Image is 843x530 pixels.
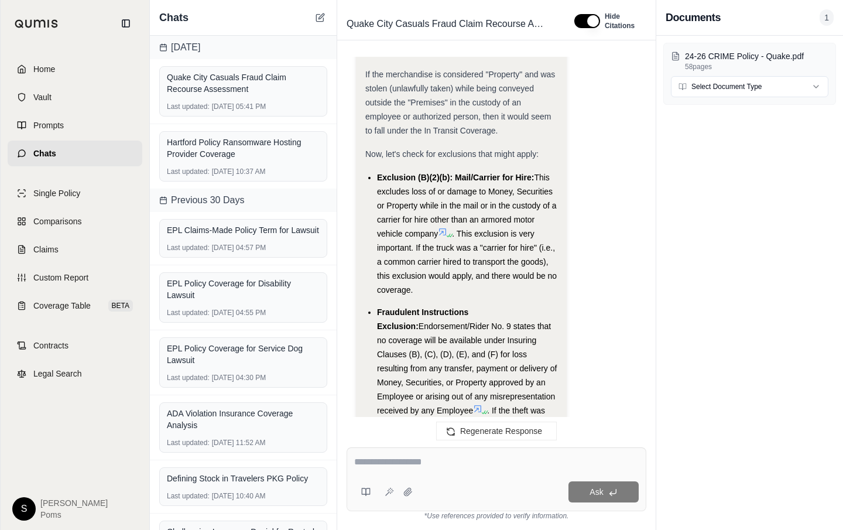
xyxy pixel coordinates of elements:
span: Coverage Table [33,300,91,312]
span: Prompts [33,119,64,131]
span: Chats [159,9,189,26]
span: Custom Report [33,272,88,283]
div: Hartford Policy Ransomware Hosting Provider Coverage [167,136,320,160]
div: Previous 30 Days [150,189,337,212]
span: Single Policy [33,187,80,199]
a: Legal Search [8,361,142,387]
div: Quake City Casuals Fraud Claim Recourse Assessment [167,71,320,95]
span: Last updated: [167,102,210,111]
p: 58 pages [685,62,828,71]
span: If the merchandise is considered "Property" and was stolen (unlawfully taken) while being conveye... [365,70,555,135]
a: Prompts [8,112,142,138]
span: . This exclusion is very important. If the truck was a "carrier for hire" (i.e., a common carrier... [377,229,557,295]
span: Quake City Casuals Fraud Claim Recourse Assessment [342,15,551,33]
span: Last updated: [167,373,210,382]
a: Home [8,56,142,82]
a: Single Policy [8,180,142,206]
span: Chats [33,148,56,159]
span: Last updated: [167,438,210,447]
button: Collapse sidebar [116,14,135,33]
span: Last updated: [167,243,210,252]
span: Last updated: [167,491,210,501]
div: ADA Violation Insurance Coverage Analysis [167,408,320,431]
a: Contracts [8,333,142,358]
div: S [12,497,36,521]
span: Ask [590,487,603,497]
div: [DATE] 04:55 PM [167,308,320,317]
div: Defining Stock in Travelers PKG Policy [167,473,320,484]
div: [DATE] 11:52 AM [167,438,320,447]
button: New Chat [313,11,327,25]
div: [DATE] 04:57 PM [167,243,320,252]
span: Exclusion (B)(2)(b): Mail/Carrier for Hire: [377,173,534,182]
span: 1 [820,9,834,26]
div: [DATE] 10:40 AM [167,491,320,501]
a: Claims [8,237,142,262]
span: Regenerate Response [460,426,542,436]
div: [DATE] 04:30 PM [167,373,320,382]
span: Now, let's check for exclusions that might apply: [365,149,539,159]
span: Vault [33,91,52,103]
button: Regenerate Response [436,422,557,440]
span: [PERSON_NAME] [40,497,108,509]
div: *Use references provided to verify information. [347,511,646,521]
div: [DATE] 05:41 PM [167,102,320,111]
div: EPL Policy Coverage for Service Dog Lawsuit [167,343,320,366]
span: Legal Search [33,368,82,379]
img: Qumis Logo [15,19,59,28]
span: Endorsement/Rider No. 9 states that no coverage will be available under Insuring Clauses (B), (C)... [377,322,557,415]
button: Ask [568,481,639,502]
div: Edit Title [342,15,560,33]
button: 24-26 CRIME Policy - Quake.pdf58pages [671,50,828,71]
span: Hide Citations [605,12,639,30]
span: Last updated: [167,167,210,176]
span: Claims [33,244,59,255]
span: Last updated: [167,308,210,317]
div: EPL Policy Coverage for Disability Lawsuit [167,278,320,301]
p: 24-26 CRIME Policy - Quake.pdf [685,50,828,62]
div: [DATE] [150,36,337,59]
a: Vault [8,84,142,110]
a: Custom Report [8,265,142,290]
span: This excludes loss of or damage to Money, Securities or Property while in the mail or in the cust... [377,173,557,238]
a: Chats [8,141,142,166]
div: [DATE] 10:37 AM [167,167,320,176]
span: Poms [40,509,108,521]
h3: Documents [666,9,721,26]
div: EPL Claims-Made Policy Term for Lawsuit [167,224,320,236]
span: Home [33,63,55,75]
span: Contracts [33,340,68,351]
a: Comparisons [8,208,142,234]
span: Fraudulent Instructions Exclusion: [377,307,468,331]
span: BETA [108,300,133,312]
span: Comparisons [33,216,81,227]
a: Coverage TableBETA [8,293,142,319]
